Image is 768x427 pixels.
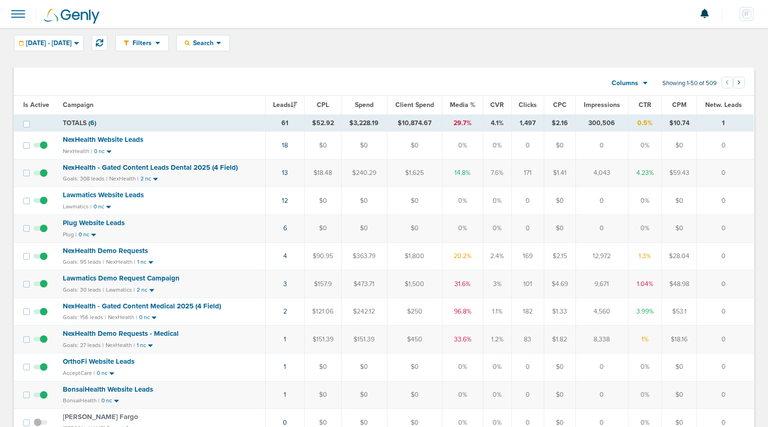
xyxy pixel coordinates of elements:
td: $1.33 [544,298,576,326]
td: $151.39 [305,326,341,354]
td: $18.48 [305,159,341,187]
td: 33.6% [442,326,483,354]
small: 1 nc [137,259,147,266]
td: $0 [341,214,387,242]
td: 0 [575,187,628,215]
small: Goals: 95 leads | [63,259,104,266]
td: $1,800 [387,242,442,270]
td: 0% [442,132,483,160]
span: [DATE] - [DATE] [26,40,72,47]
td: 0% [442,214,483,242]
td: 1.3% [628,242,661,270]
td: 0 [575,353,628,381]
td: 8,338 [575,326,628,354]
a: 4 [283,252,287,260]
a: 1 [284,363,286,371]
td: $1,625 [387,159,442,187]
small: Goals: 27 leads | [63,342,104,349]
small: Goals: 30 leads | [63,287,104,294]
td: $363.79 [341,242,387,270]
td: 83 [511,326,544,354]
td: 169 [511,242,544,270]
td: 0 [697,187,754,215]
small: Lawmatics | [63,203,92,210]
a: 1 [284,391,286,399]
td: $0 [305,132,341,160]
span: Is Active [23,101,49,109]
span: Plug Website Leads [63,219,125,227]
td: 0 [511,353,544,381]
a: 12 [282,197,288,205]
td: $0 [341,132,387,160]
td: $0 [544,214,576,242]
td: 0% [442,381,483,409]
td: 4,560 [575,298,628,326]
td: 0% [483,187,511,215]
small: Goals: 308 leads | [63,175,107,182]
td: $0 [387,214,442,242]
td: 14.8% [442,159,483,187]
span: NexHealth Demo Requests [63,247,148,255]
button: Go to next page [733,77,745,88]
td: $151.39 [341,326,387,354]
span: Campaign [63,101,93,109]
td: 0% [628,132,661,160]
td: 29.7% [442,114,483,132]
td: $0 [544,187,576,215]
td: $0 [661,353,697,381]
td: 1.1% [483,298,511,326]
span: Filters [129,39,155,47]
td: 3.99% [628,298,661,326]
td: 4.23% [628,159,661,187]
td: 61 [266,114,305,132]
td: $4.69 [544,270,576,298]
td: 96.8% [442,298,483,326]
td: 0 [697,353,754,381]
td: $3,228.19 [341,114,387,132]
td: $121.06 [305,298,341,326]
span: Clicks [519,101,537,109]
small: 0 nc [79,231,89,238]
td: $2.15 [544,242,576,270]
td: $18.16 [661,326,697,354]
a: 13 [282,169,288,177]
td: $0 [305,381,341,409]
td: 0% [628,353,661,381]
span: [PERSON_NAME] Fargo [63,413,138,421]
td: 0% [628,214,661,242]
td: $0 [305,353,341,381]
a: 0 [283,419,287,427]
small: 0 nc [93,203,104,210]
td: 4,043 [575,159,628,187]
td: $90.95 [305,242,341,270]
ul: Pagination [721,78,745,89]
td: 0% [442,187,483,215]
td: $0 [544,353,576,381]
td: $473.71 [341,270,387,298]
span: 6 [90,119,94,127]
span: BonsaiHealth Website Leads [63,385,153,394]
td: 20.2% [442,242,483,270]
td: $0 [661,187,697,215]
td: 7.6% [483,159,511,187]
span: CPM [672,101,687,109]
td: $1,500 [387,270,442,298]
td: 0.5% [628,114,661,132]
td: 300,506 [575,114,628,132]
td: 0 [511,214,544,242]
small: BonsaiHealth | [63,397,100,404]
a: 3 [283,280,287,288]
span: Columns [612,79,638,88]
td: $53.1 [661,298,697,326]
td: 3% [483,270,511,298]
span: Showing 1-50 of 509 [662,80,717,87]
small: NexHealth | [106,259,135,265]
small: 2 nc [137,287,147,294]
td: $59.43 [661,159,697,187]
span: CVR [490,101,504,109]
td: $2.16 [544,114,576,132]
small: 1 nc [137,342,146,349]
td: $28.04 [661,242,697,270]
a: 2 [283,307,287,315]
small: AcceptCare | [63,370,95,376]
